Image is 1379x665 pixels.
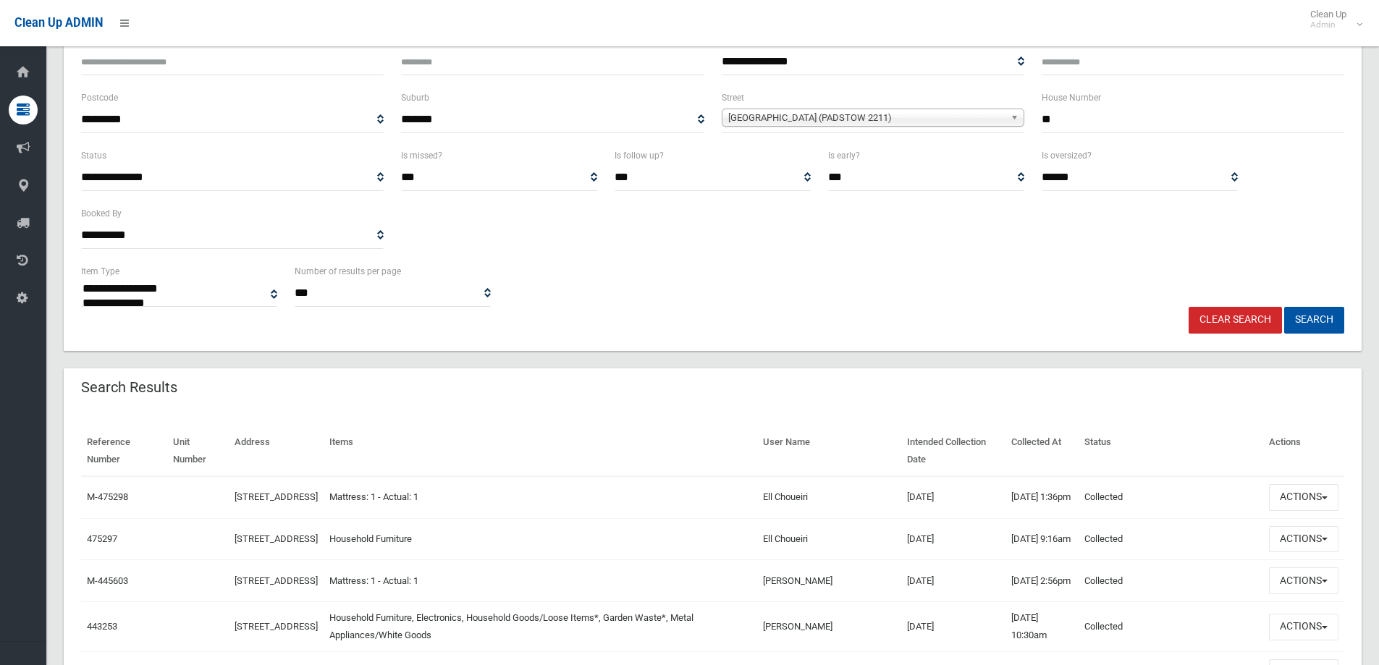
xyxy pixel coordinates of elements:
[1079,560,1263,602] td: Collected
[235,533,318,544] a: [STREET_ADDRESS]
[1042,148,1092,164] label: Is oversized?
[81,148,106,164] label: Status
[1269,567,1338,594] button: Actions
[81,263,119,279] label: Item Type
[615,148,664,164] label: Is follow up?
[87,533,117,544] a: 475297
[1005,426,1079,476] th: Collected At
[901,602,1005,652] td: [DATE]
[722,90,744,106] label: Street
[1189,307,1282,334] a: Clear Search
[64,373,195,402] header: Search Results
[1042,90,1101,106] label: House Number
[901,476,1005,518] td: [DATE]
[14,16,103,30] span: Clean Up ADMIN
[757,518,901,560] td: Ell Choueiri
[1079,518,1263,560] td: Collected
[87,575,128,586] a: M-445603
[324,426,757,476] th: Items
[324,602,757,652] td: Household Furniture, Electronics, Household Goods/Loose Items*, Garden Waste*, Metal Appliances/W...
[1005,560,1079,602] td: [DATE] 2:56pm
[757,560,901,602] td: [PERSON_NAME]
[1079,476,1263,518] td: Collected
[901,426,1005,476] th: Intended Collection Date
[1269,484,1338,511] button: Actions
[901,518,1005,560] td: [DATE]
[1079,426,1263,476] th: Status
[728,109,1005,127] span: [GEOGRAPHIC_DATA] (PADSTOW 2211)
[828,148,860,164] label: Is early?
[901,560,1005,602] td: [DATE]
[1284,307,1344,334] button: Search
[1005,518,1079,560] td: [DATE] 9:16am
[1269,614,1338,640] button: Actions
[87,621,117,632] a: 443253
[1310,20,1346,30] small: Admin
[295,263,401,279] label: Number of results per page
[324,560,757,602] td: Mattress: 1 - Actual: 1
[757,426,901,476] th: User Name
[1079,602,1263,652] td: Collected
[1263,426,1344,476] th: Actions
[87,491,128,502] a: M-475298
[81,206,122,221] label: Booked By
[81,426,167,476] th: Reference Number
[401,90,429,106] label: Suburb
[324,476,757,518] td: Mattress: 1 - Actual: 1
[235,491,318,502] a: [STREET_ADDRESS]
[81,90,118,106] label: Postcode
[757,476,901,518] td: Ell Choueiri
[235,621,318,632] a: [STREET_ADDRESS]
[1005,476,1079,518] td: [DATE] 1:36pm
[1303,9,1361,30] span: Clean Up
[324,518,757,560] td: Household Furniture
[1005,602,1079,652] td: [DATE] 10:30am
[1269,526,1338,553] button: Actions
[235,575,318,586] a: [STREET_ADDRESS]
[167,426,229,476] th: Unit Number
[757,602,901,652] td: [PERSON_NAME]
[401,148,442,164] label: Is missed?
[229,426,324,476] th: Address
